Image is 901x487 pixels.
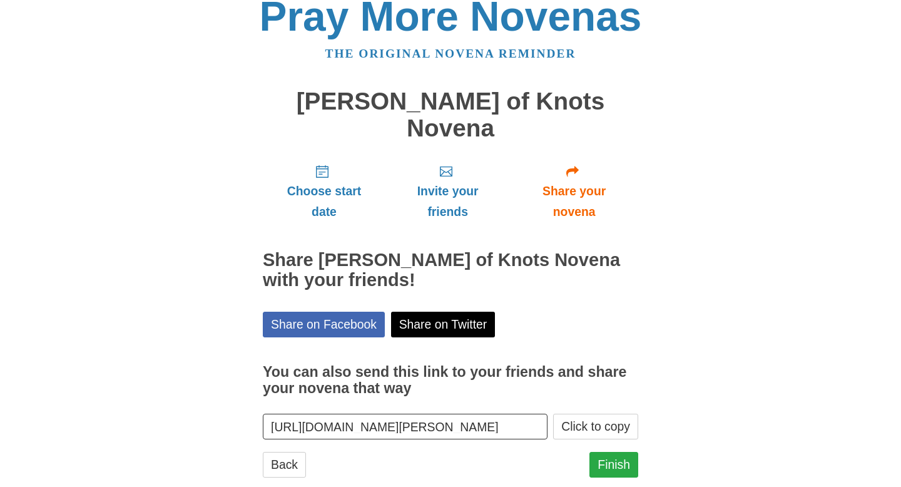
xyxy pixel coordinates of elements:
[385,154,510,228] a: Invite your friends
[263,312,385,337] a: Share on Facebook
[263,88,638,141] h1: [PERSON_NAME] of Knots Novena
[398,181,497,222] span: Invite your friends
[510,154,638,228] a: Share your novena
[589,452,638,478] a: Finish
[391,312,496,337] a: Share on Twitter
[263,250,638,290] h2: Share [PERSON_NAME] of Knots Novena with your friends!
[325,47,576,60] a: The original novena reminder
[263,364,638,396] h3: You can also send this link to your friends and share your novena that way
[263,154,385,228] a: Choose start date
[553,414,638,439] button: Click to copy
[263,452,306,478] a: Back
[522,181,626,222] span: Share your novena
[275,181,373,222] span: Choose start date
